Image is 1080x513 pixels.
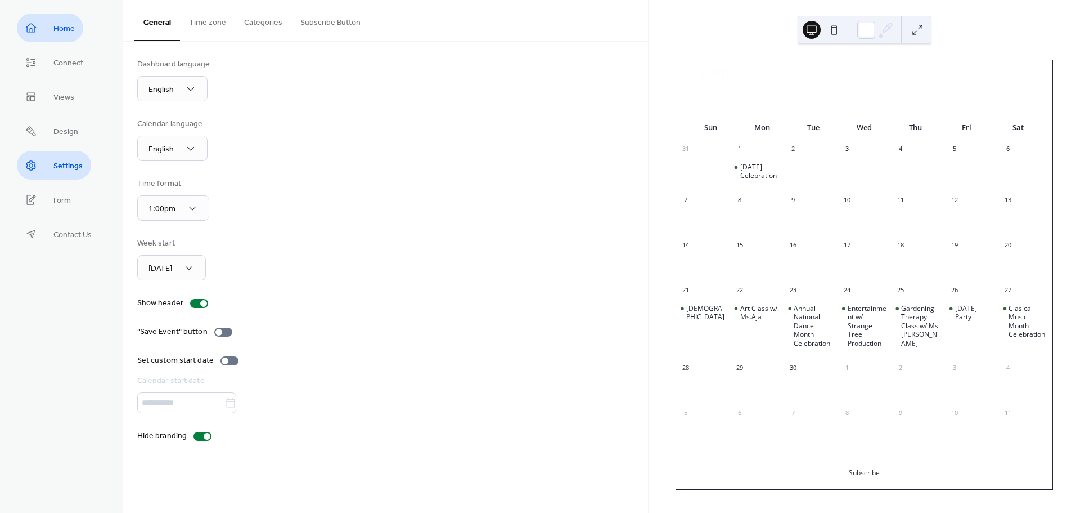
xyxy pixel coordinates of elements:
a: Connect [17,48,92,77]
div: 23 [787,284,799,297]
div: 7 [679,194,692,207]
div: 12 [948,194,961,207]
div: 3 [841,143,853,155]
span: Views [53,92,74,104]
div: 6 [733,407,746,420]
div: Clasical Music Month Celebration [1009,304,1048,339]
div: Entertainment w/ Strange Tree Production [848,304,887,348]
div: Gardening Therapy Class w/ Ms [PERSON_NAME] [901,304,940,348]
div: 13 [1002,194,1014,207]
a: Design [17,117,87,145]
div: 27 [1002,284,1014,297]
span: 1:00pm [148,202,175,217]
div: 30 [787,362,799,374]
div: 10 [841,194,853,207]
div: Art Class w/ Ms.Aja [730,304,784,322]
div: 2 [894,362,907,374]
div: 4 [894,143,907,155]
div: Set custom start date [137,355,214,367]
span: English [148,142,174,157]
div: Labor Day Celebration [730,163,784,180]
div: Catholic Immaculate Conception Church [676,304,730,322]
div: 10 [948,407,961,420]
div: 6 [1002,143,1014,155]
span: Form [53,195,71,207]
span: Design [53,126,78,138]
div: 21 [679,284,692,297]
div: 8 [841,407,853,420]
div: 11 [894,194,907,207]
div: Sun [685,117,736,139]
button: Subscribe [840,463,889,483]
span: English [148,82,174,97]
div: 1 [841,362,853,374]
div: Dashboard language [137,59,210,70]
div: Wed [839,117,890,139]
div: Mon [736,117,787,139]
div: Sat [992,117,1043,139]
div: 15 [733,239,746,252]
div: 17 [841,239,853,252]
div: Time format [137,178,207,190]
div: National Coffee Ice Cream Day Party [945,304,999,322]
div: 26 [948,284,961,297]
a: Contact Us [17,220,100,248]
div: Art Class w/ Ms.Aja [740,304,780,322]
div: 2 [787,143,799,155]
a: Settings [17,151,91,180]
div: 29 [733,362,746,374]
div: 11 [1002,407,1014,420]
div: Annual National Dance Month Celebration [794,304,833,348]
div: 8 [733,194,746,207]
div: 9 [787,194,799,207]
a: Form [17,185,79,214]
div: Calendar language [137,118,205,130]
div: [DATE] Celebration [740,163,780,180]
div: Clasical Music Month Celebration [998,304,1052,339]
div: Thu [890,117,941,139]
div: Fri [941,117,992,139]
span: Connect [53,57,83,69]
span: Home [53,23,75,35]
div: Week start [137,238,204,249]
div: Gardening Therapy Class w/ Ms Sri [891,304,945,348]
div: 31 [679,143,692,155]
div: Entertainment w/ Strange Tree Production [838,304,892,348]
div: "Save Event" button [137,326,208,338]
div: 5 [948,143,961,155]
div: 28 [679,362,692,374]
div: 24 [841,284,853,297]
div: Hide branding [137,430,187,442]
div: 16 [787,239,799,252]
div: 25 [894,284,907,297]
div: [DEMOGRAPHIC_DATA] [686,304,726,322]
div: 9 [894,407,907,420]
div: 14 [679,239,692,252]
div: 18 [894,239,907,252]
div: 1 [733,143,746,155]
span: Settings [53,160,83,172]
div: [DATE] Party [955,304,994,322]
div: Calendar start date [137,375,632,387]
a: Views [17,82,83,111]
span: [DATE] [148,261,172,276]
div: 20 [1002,239,1014,252]
div: [DATE] [767,67,795,81]
div: 7 [787,407,799,420]
div: 19 [948,239,961,252]
div: 4 [1002,362,1014,374]
div: Show header [137,297,183,309]
a: Home [17,14,83,42]
span: [GEOGRAPHIC_DATA]/[GEOGRAPHIC_DATA] [873,70,1011,77]
div: 5 [679,407,692,420]
div: Tue [787,117,839,139]
div: Annual National Dance Month Celebration [784,304,838,348]
div: 22 [733,284,746,297]
div: 3 [948,362,961,374]
span: Contact Us [53,229,92,241]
